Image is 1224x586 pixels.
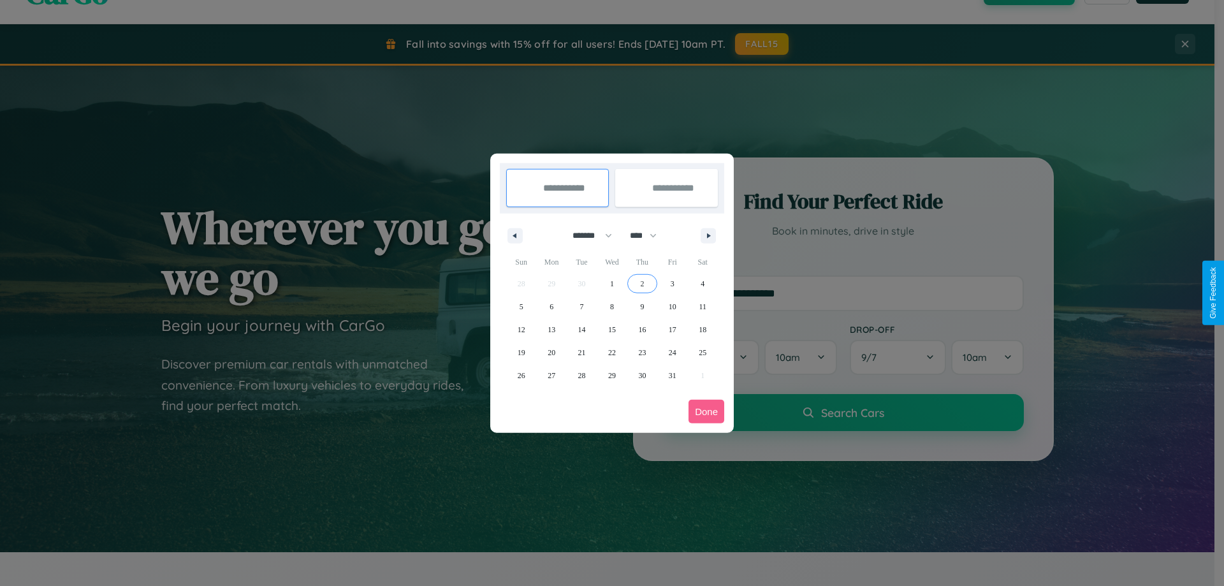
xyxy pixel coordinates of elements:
[627,272,657,295] button: 2
[578,364,586,387] span: 28
[506,341,536,364] button: 19
[688,272,718,295] button: 4
[627,341,657,364] button: 23
[518,318,525,341] span: 12
[640,295,644,318] span: 9
[671,272,674,295] span: 3
[699,341,706,364] span: 25
[688,318,718,341] button: 18
[657,341,687,364] button: 24
[578,318,586,341] span: 14
[657,318,687,341] button: 17
[627,252,657,272] span: Thu
[580,295,584,318] span: 7
[627,318,657,341] button: 16
[608,318,616,341] span: 15
[567,318,597,341] button: 14
[688,295,718,318] button: 11
[597,295,627,318] button: 8
[536,252,566,272] span: Mon
[657,272,687,295] button: 3
[610,295,614,318] span: 8
[669,341,676,364] span: 24
[699,318,706,341] span: 18
[1209,267,1218,319] div: Give Feedback
[597,318,627,341] button: 15
[597,272,627,295] button: 1
[610,272,614,295] span: 1
[669,318,676,341] span: 17
[638,318,646,341] span: 16
[567,252,597,272] span: Tue
[578,341,586,364] span: 21
[597,364,627,387] button: 29
[669,295,676,318] span: 10
[518,364,525,387] span: 26
[627,295,657,318] button: 9
[548,364,555,387] span: 27
[567,295,597,318] button: 7
[536,341,566,364] button: 20
[506,252,536,272] span: Sun
[688,341,718,364] button: 25
[506,295,536,318] button: 5
[536,318,566,341] button: 13
[536,295,566,318] button: 6
[699,295,706,318] span: 11
[567,341,597,364] button: 21
[608,364,616,387] span: 29
[657,364,687,387] button: 31
[506,364,536,387] button: 26
[597,252,627,272] span: Wed
[518,341,525,364] span: 19
[536,364,566,387] button: 27
[688,252,718,272] span: Sat
[669,364,676,387] span: 31
[688,400,724,423] button: Done
[638,341,646,364] span: 23
[701,272,704,295] span: 4
[638,364,646,387] span: 30
[640,272,644,295] span: 2
[657,252,687,272] span: Fri
[567,364,597,387] button: 28
[657,295,687,318] button: 10
[548,318,555,341] span: 13
[597,341,627,364] button: 22
[506,318,536,341] button: 12
[608,341,616,364] span: 22
[520,295,523,318] span: 5
[548,341,555,364] span: 20
[627,364,657,387] button: 30
[550,295,553,318] span: 6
